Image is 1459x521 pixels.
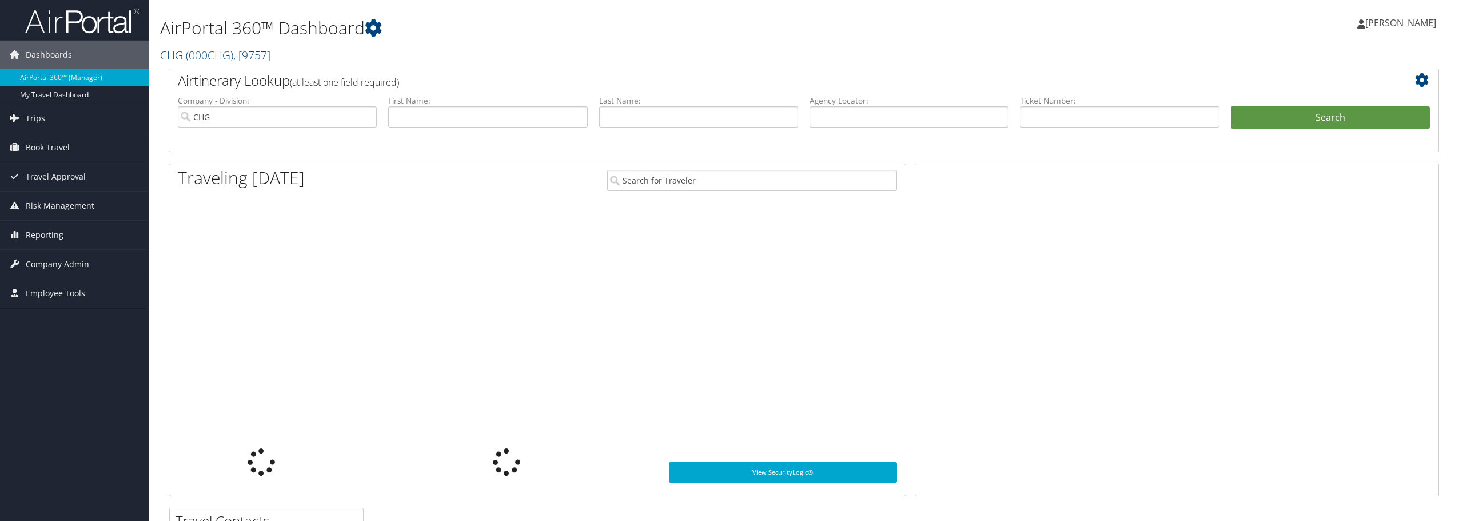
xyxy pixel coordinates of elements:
span: [PERSON_NAME] [1365,17,1436,29]
span: Travel Approval [26,162,86,191]
h2: Airtinerary Lookup [178,71,1324,90]
span: Risk Management [26,192,94,220]
label: Agency Locator: [810,95,1008,106]
span: Trips [26,104,45,133]
a: CHG [160,47,270,63]
input: Search for Traveler [607,170,897,191]
button: Search [1231,106,1430,129]
span: Company Admin [26,250,89,279]
img: airportal-logo.png [25,7,139,34]
label: Company - Division: [178,95,377,106]
span: , [ 9757 ] [233,47,270,63]
h1: AirPortal 360™ Dashboard [160,16,1018,40]
a: View SecurityLogic® [669,462,897,483]
label: Last Name: [599,95,798,106]
span: Reporting [26,221,63,249]
label: First Name: [388,95,587,106]
h1: Traveling [DATE] [178,166,305,190]
span: Employee Tools [26,279,85,308]
span: Dashboards [26,41,72,69]
label: Ticket Number: [1020,95,1219,106]
span: ( 000CHG ) [186,47,233,63]
span: (at least one field required) [290,76,399,89]
a: [PERSON_NAME] [1357,6,1448,40]
span: Book Travel [26,133,70,162]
